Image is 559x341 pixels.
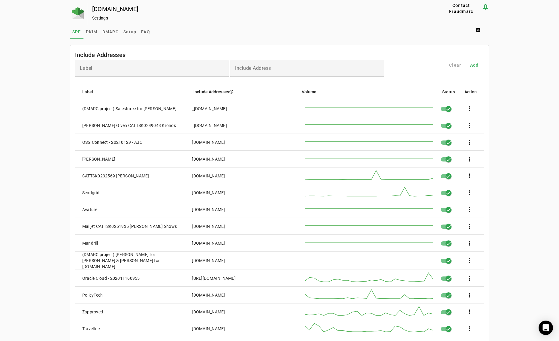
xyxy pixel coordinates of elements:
[82,156,115,162] div: [PERSON_NAME]
[100,25,121,39] a: DMARC
[465,60,484,71] button: Add
[82,240,98,246] div: Mandrill
[82,275,140,281] div: Oracle Cloud - 202011160955
[92,6,422,12] div: [DOMAIN_NAME]
[192,173,225,179] div: [DOMAIN_NAME]
[82,122,176,128] div: [PERSON_NAME] Given CATTSK0249043 Kronos
[192,122,227,128] div: _[DOMAIN_NAME]
[189,83,297,100] mat-header-cell: Include Addresses
[440,3,482,14] button: Contact Fraudmarc
[192,139,225,145] div: [DOMAIN_NAME]
[192,207,225,213] div: [DOMAIN_NAME]
[82,190,99,196] div: Sendgrid
[83,25,100,39] a: DKIM
[192,240,225,246] div: [DOMAIN_NAME]
[443,2,479,14] span: Contact Fraudmarc
[192,258,225,264] div: [DOMAIN_NAME]
[82,223,177,229] div: Mailjet CATTSK0251935 [PERSON_NAME] Shows
[80,65,92,71] mat-label: Label
[82,139,142,145] div: OSG Connect - 20210129 - AJC
[470,62,479,68] span: Add
[82,252,183,270] div: (DMARC project) [PERSON_NAME] for [PERSON_NAME] & [PERSON_NAME] for [DOMAIN_NAME]
[82,173,149,179] div: CATTSK0232569 [PERSON_NAME]
[539,321,553,335] div: Open Intercom Messenger
[141,30,150,34] span: FAQ
[86,30,98,34] span: DKIM
[192,326,225,332] div: [DOMAIN_NAME]
[102,30,119,34] span: DMARC
[235,65,271,71] mat-label: Include Address
[72,30,81,34] span: SPF
[192,156,225,162] div: [DOMAIN_NAME]
[460,83,484,100] mat-header-cell: Action
[437,83,460,100] mat-header-cell: Status
[121,25,139,39] a: Setup
[75,83,189,100] mat-header-cell: Label
[192,190,225,196] div: [DOMAIN_NAME]
[139,25,153,39] a: FAQ
[229,89,234,94] i: help_outline
[82,207,98,213] div: Avature
[82,326,100,332] div: TravelInc
[482,3,489,10] mat-icon: notification_important
[192,106,227,112] div: _[DOMAIN_NAME]
[70,25,83,39] a: SPF
[192,275,236,281] div: [URL][DOMAIN_NAME]
[82,292,103,298] div: PolicyTech
[123,30,136,34] span: Setup
[92,15,422,21] div: Settings
[75,50,125,60] mat-card-title: Include Addresses
[192,292,225,298] div: [DOMAIN_NAME]
[192,309,225,315] div: [DOMAIN_NAME]
[192,223,225,229] div: [DOMAIN_NAME]
[82,106,177,112] div: (DMARC project) Salesforce for [PERSON_NAME]
[82,309,103,315] div: Zapproved
[297,83,437,100] mat-header-cell: Volume
[72,7,84,19] img: Fraudmarc Logo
